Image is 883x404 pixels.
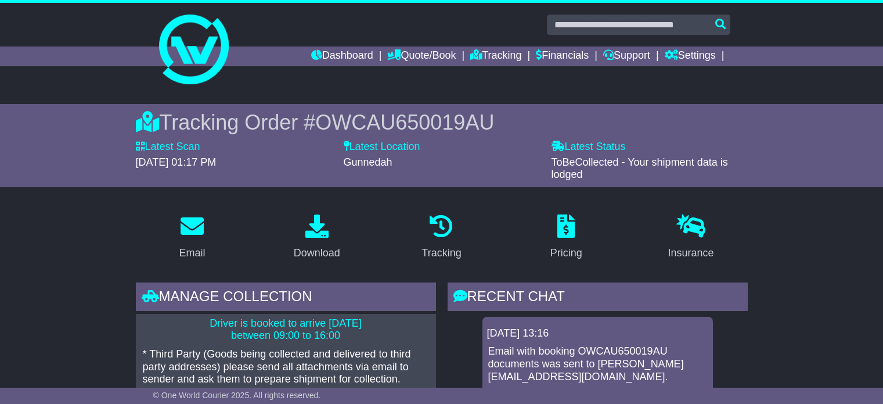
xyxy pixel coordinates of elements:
[603,47,650,66] a: Support
[294,245,340,261] div: Download
[550,245,582,261] div: Pricing
[311,47,373,66] a: Dashboard
[136,141,200,153] label: Latest Scan
[552,156,728,181] span: ToBeCollected - Your shipment data is lodged
[665,47,716,66] a: Settings
[488,345,707,383] p: Email with booking OWCAU650019AU documents was sent to [PERSON_NAME][EMAIL_ADDRESS][DOMAIN_NAME].
[536,47,589,66] a: Financials
[543,210,590,265] a: Pricing
[286,210,348,265] a: Download
[179,245,205,261] div: Email
[315,110,494,134] span: OWCAU650019AU
[136,283,436,314] div: Manage collection
[421,245,461,261] div: Tracking
[448,283,748,314] div: RECENT CHAT
[171,210,212,265] a: Email
[143,317,429,342] p: Driver is booked to arrive [DATE] between 09:00 to 16:00
[143,348,429,386] p: * Third Party (Goods being collected and delivered to third party addresses) please send all atta...
[344,156,392,168] span: Gunnedah
[668,245,714,261] div: Insurance
[414,210,468,265] a: Tracking
[136,156,217,168] span: [DATE] 01:17 PM
[136,110,748,135] div: Tracking Order #
[344,141,420,153] label: Latest Location
[387,47,456,66] a: Quote/Book
[661,210,722,265] a: Insurance
[552,141,626,153] label: Latest Status
[153,391,321,400] span: © One World Courier 2025. All rights reserved.
[470,47,521,66] a: Tracking
[487,327,708,340] div: [DATE] 13:16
